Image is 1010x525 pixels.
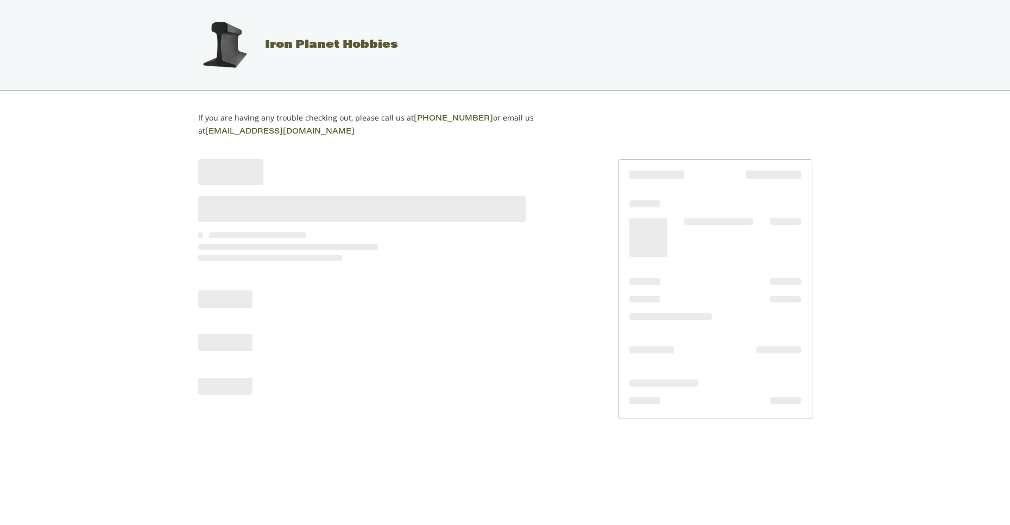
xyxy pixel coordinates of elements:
a: [EMAIL_ADDRESS][DOMAIN_NAME] [205,128,355,136]
a: [PHONE_NUMBER] [414,115,493,123]
img: Iron Planet Hobbies [197,18,251,72]
p: If you are having any trouble checking out, please call us at or email us at [198,112,568,138]
span: Iron Planet Hobbies [265,40,398,50]
a: Iron Planet Hobbies [186,40,398,50]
